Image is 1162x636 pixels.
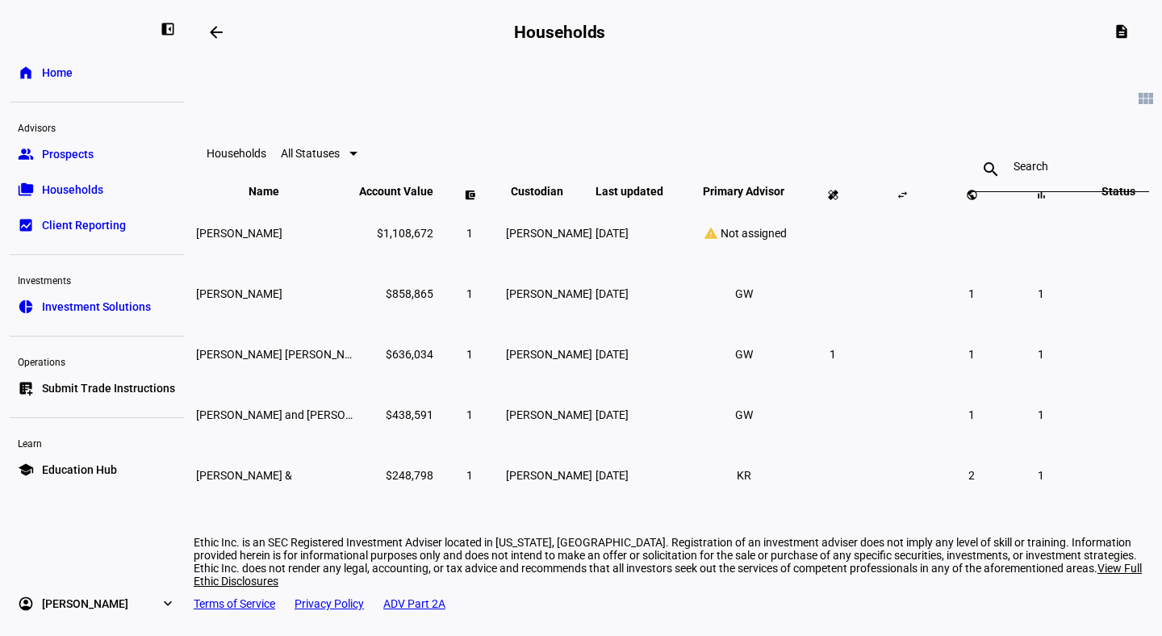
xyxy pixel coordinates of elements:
mat-icon: warning [701,226,721,241]
span: Investment Solutions [42,299,151,315]
span: 1 [466,227,473,240]
mat-icon: view_module [1136,89,1156,108]
span: [DATE] [596,408,629,421]
eth-mat-symbol: bid_landscape [18,217,34,233]
a: Terms of Service [194,597,275,610]
span: 1 [830,348,836,361]
span: [DATE] [596,227,629,240]
span: Home [42,65,73,81]
span: Kelsey Ehlers Russell [196,348,371,361]
span: 1 [466,469,473,482]
td: $438,591 [358,385,434,444]
span: 1 [1038,287,1044,300]
span: Last updated [596,185,688,198]
span: Prospects [42,146,94,162]
td: $1,108,672 [358,203,434,262]
span: [PERSON_NAME] [506,227,592,240]
a: pie_chartInvestment Solutions [10,291,184,323]
span: 1 [968,348,975,361]
li: GW [729,340,759,369]
input: Search [1014,160,1107,173]
a: groupProspects [10,138,184,170]
div: Operations [10,349,184,372]
span: 1 [1038,469,1044,482]
div: Learn [10,431,184,454]
td: $248,798 [358,446,434,504]
span: Status [1089,185,1147,198]
span: [PERSON_NAME] [506,287,592,300]
span: 1 [466,287,473,300]
span: 1 [466,408,473,421]
span: 1 [1038,348,1044,361]
h2: Households [514,23,605,42]
span: 1 [968,408,975,421]
span: Primary Advisor [691,185,796,198]
div: Not assigned [691,226,796,241]
div: Investments [10,268,184,291]
mat-icon: description [1114,23,1130,40]
eth-mat-symbol: home [18,65,34,81]
td: $636,034 [358,324,434,383]
span: [PERSON_NAME] [42,596,128,612]
span: Brandon Russell & [196,469,292,482]
span: 1 [466,348,473,361]
span: Brian and Mary Anne Ericson [196,408,393,421]
span: View Full Ethic Disclosures [194,562,1142,588]
a: bid_landscapeClient Reporting [10,209,184,241]
span: Name [249,185,303,198]
a: ADV Part 2A [383,597,445,610]
li: GW [729,279,759,308]
eth-mat-symbol: left_panel_close [160,21,176,37]
span: [DATE] [596,348,629,361]
div: Ethic Inc. is an SEC Registered Investment Adviser located in [US_STATE], [GEOGRAPHIC_DATA]. Regi... [194,536,1162,588]
span: Households [42,182,103,198]
span: [DATE] [596,287,629,300]
span: [PERSON_NAME] [506,408,592,421]
span: James Fortune [196,227,282,240]
eth-mat-symbol: group [18,146,34,162]
li: GW [729,400,759,429]
eth-mat-symbol: pie_chart [18,299,34,315]
li: KR [729,461,759,490]
a: Privacy Policy [295,597,364,610]
span: [PERSON_NAME] [506,469,592,482]
a: homeHome [10,56,184,89]
span: Client Reporting [42,217,126,233]
div: Advisors [10,115,184,138]
span: 2 [968,469,975,482]
eth-mat-symbol: expand_more [160,596,176,612]
span: All Statuses [281,147,340,160]
eth-mat-symbol: folder_copy [18,182,34,198]
eth-mat-symbol: list_alt_add [18,380,34,396]
eth-mat-symbol: account_circle [18,596,34,612]
span: 1 [1038,408,1044,421]
a: folder_copyHouseholds [10,174,184,206]
span: Submit Trade Instructions [42,380,175,396]
eth-data-table-title: Households [207,147,266,160]
span: Jennifer L Gassman [196,287,282,300]
span: Account Value [359,185,433,198]
span: Custodian [511,185,587,198]
td: $858,865 [358,264,434,323]
span: [DATE] [596,469,629,482]
mat-icon: search [972,160,1010,179]
span: [PERSON_NAME] [506,348,592,361]
mat-icon: arrow_backwards [207,23,226,42]
span: 1 [968,287,975,300]
eth-mat-symbol: school [18,462,34,478]
span: Education Hub [42,462,117,478]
